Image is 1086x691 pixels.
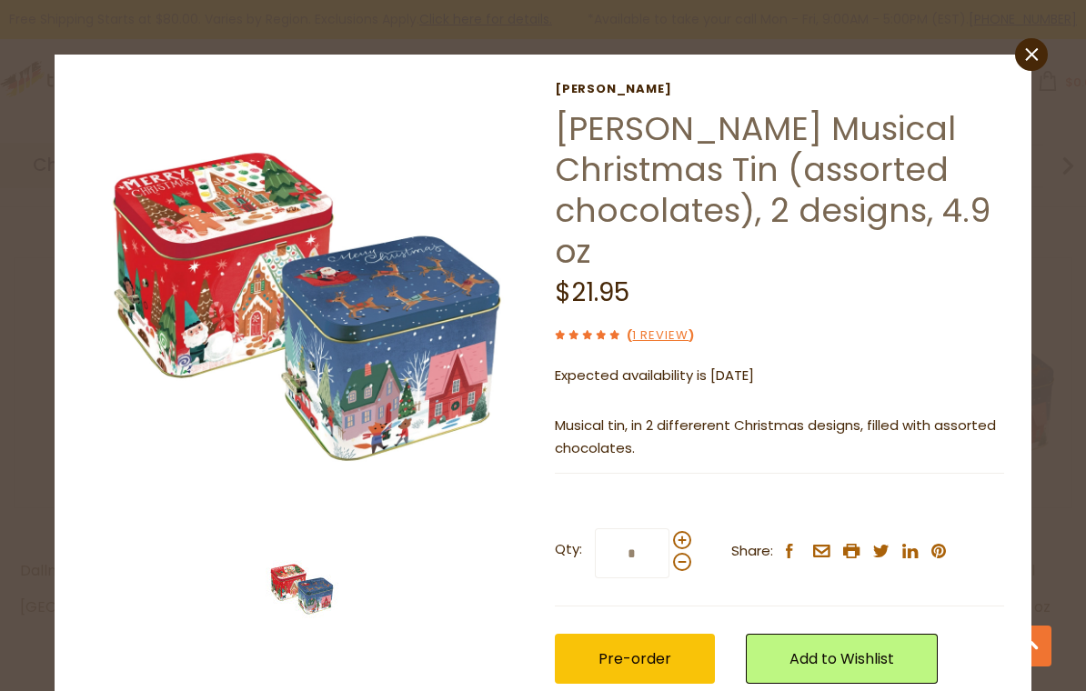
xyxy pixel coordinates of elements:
[555,275,629,310] span: $21.95
[746,634,938,684] a: Add to Wishlist
[555,82,1004,96] a: [PERSON_NAME]
[731,540,773,563] span: Share:
[598,648,671,669] span: Pre-order
[555,415,1004,460] p: Musical tin, in 2 differerent Christmas designs, filled with assorted chocolates.
[555,538,582,561] strong: Qty:
[555,634,715,684] button: Pre-order
[555,105,990,275] a: [PERSON_NAME] Musical Christmas Tin (assorted chocolates), 2 designs, 4.9 oz
[555,365,1004,387] p: Expected availability is [DATE]
[632,326,689,345] a: 1 Review
[627,326,694,344] span: ( )
[266,553,338,626] img: Windel Musical Christmas Tin
[82,82,532,532] img: Windel Musical Christmas Tin
[595,528,669,578] input: Qty:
